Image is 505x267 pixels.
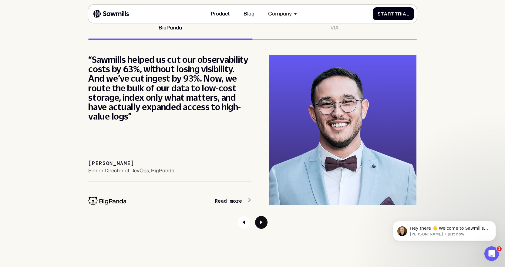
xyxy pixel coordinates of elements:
[384,11,388,16] span: a
[88,160,134,166] div: [PERSON_NAME]
[398,11,401,16] span: r
[255,216,268,229] div: Next slide
[401,11,403,16] span: i
[240,7,258,21] a: Blog
[233,198,236,204] span: o
[218,198,221,204] span: e
[88,55,251,121] div: “Sawmills helped us cut our observability costs by 63%, without losing visibility. And we’ve cut ...
[384,208,505,251] iframe: Intercom notifications message
[88,167,174,174] div: Senior Director of DevOps, BigPanda
[237,216,250,229] div: Previous slide
[388,11,391,16] span: r
[224,198,227,204] span: d
[159,25,182,31] div: BigPanda
[381,11,384,16] span: t
[264,7,301,21] div: Company
[497,246,502,251] span: 1
[88,55,416,205] div: 1 / 2
[239,198,242,204] span: e
[207,7,233,21] a: Product
[378,11,381,16] span: S
[406,11,409,16] span: l
[403,11,406,16] span: a
[395,11,398,16] span: T
[330,25,339,31] div: VIA
[373,7,414,20] a: StartTrial
[391,11,394,16] span: t
[215,198,218,204] span: R
[221,198,224,204] span: a
[484,246,499,261] iframe: Intercom live chat
[215,198,251,204] a: Readmore
[230,198,233,204] span: m
[236,198,239,204] span: r
[268,11,292,17] div: Company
